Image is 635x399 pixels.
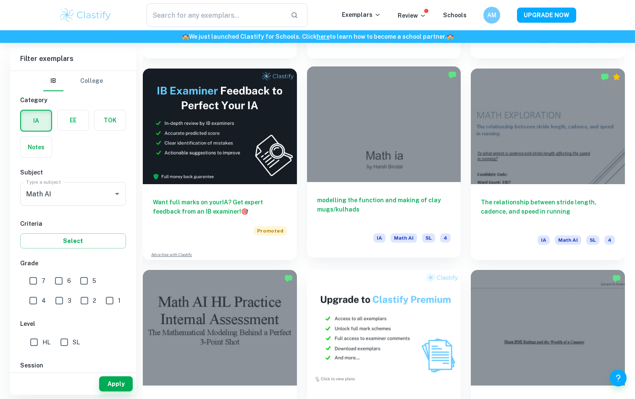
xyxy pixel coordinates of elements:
button: EE [58,110,89,130]
a: modelling the function and making of clay mugs/kulhadsIAMath AISL4 [307,69,461,260]
button: Apply [99,376,133,391]
span: IA [538,235,550,245]
img: Marked [612,274,621,283]
a: The relationship between stride length, cadence, and speed in runningIAMath AISL4 [471,69,625,260]
span: HL [42,338,50,347]
span: 🎯 [241,208,248,215]
button: UPGRADE NOW [517,8,576,23]
input: Search for any exemplars... [147,3,284,27]
img: Thumbnail [307,270,461,386]
span: SL [422,233,435,243]
img: Marked [448,71,457,79]
span: 7 [42,276,45,285]
img: Marked [601,73,609,81]
button: IB [43,71,63,91]
h6: Filter exemplars [10,47,136,71]
h6: Category [20,95,126,105]
a: here [317,33,330,40]
div: Filter type choice [43,71,103,91]
h6: We just launched Clastify for Schools. Click to learn how to become a school partner. [2,32,633,41]
p: Review [398,11,426,20]
button: Notes [21,137,52,157]
span: IA [373,233,386,243]
span: Math AI [555,235,581,245]
span: 3 [68,296,71,305]
h6: Subject [20,168,126,177]
span: SL [73,338,80,347]
span: 1 [118,296,121,305]
span: SL [586,235,599,245]
span: 4 [42,296,46,305]
span: 6 [67,276,71,285]
a: Want full marks on yourIA? Get expert feedback from an IB examiner!PromotedAdvertise with Clastify [143,69,297,260]
span: Math AI [391,233,417,243]
img: Clastify logo [59,7,112,24]
h6: The relationship between stride length, cadence, and speed in running [481,198,615,225]
button: AM [483,7,500,24]
span: Promoted [254,226,287,235]
img: Marked [284,274,293,283]
button: TOK [94,110,126,130]
button: IA [21,111,51,131]
h6: Session [20,361,126,370]
h6: modelling the function and making of clay mugs/kulhads [317,196,451,223]
button: College [80,71,103,91]
span: 4 [604,235,615,245]
span: 4 [440,233,451,243]
h6: Grade [20,259,126,268]
h6: Criteria [20,219,126,228]
div: Premium [612,73,621,81]
a: Schools [443,12,467,18]
span: 5 [92,276,96,285]
p: Exemplars [342,10,381,19]
a: Advertise with Clastify [151,252,192,258]
button: Select [20,233,126,248]
button: Open [111,188,123,200]
span: 2 [93,296,96,305]
button: Help and Feedback [610,370,627,386]
span: 🏫 [182,33,189,40]
img: Thumbnail [143,69,297,184]
h6: AM [487,11,497,20]
span: 🏫 [446,33,454,40]
h6: Level [20,319,126,328]
h6: Want full marks on your IA ? Get expert feedback from an IB examiner! [153,198,287,216]
label: Type a subject [26,178,61,185]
